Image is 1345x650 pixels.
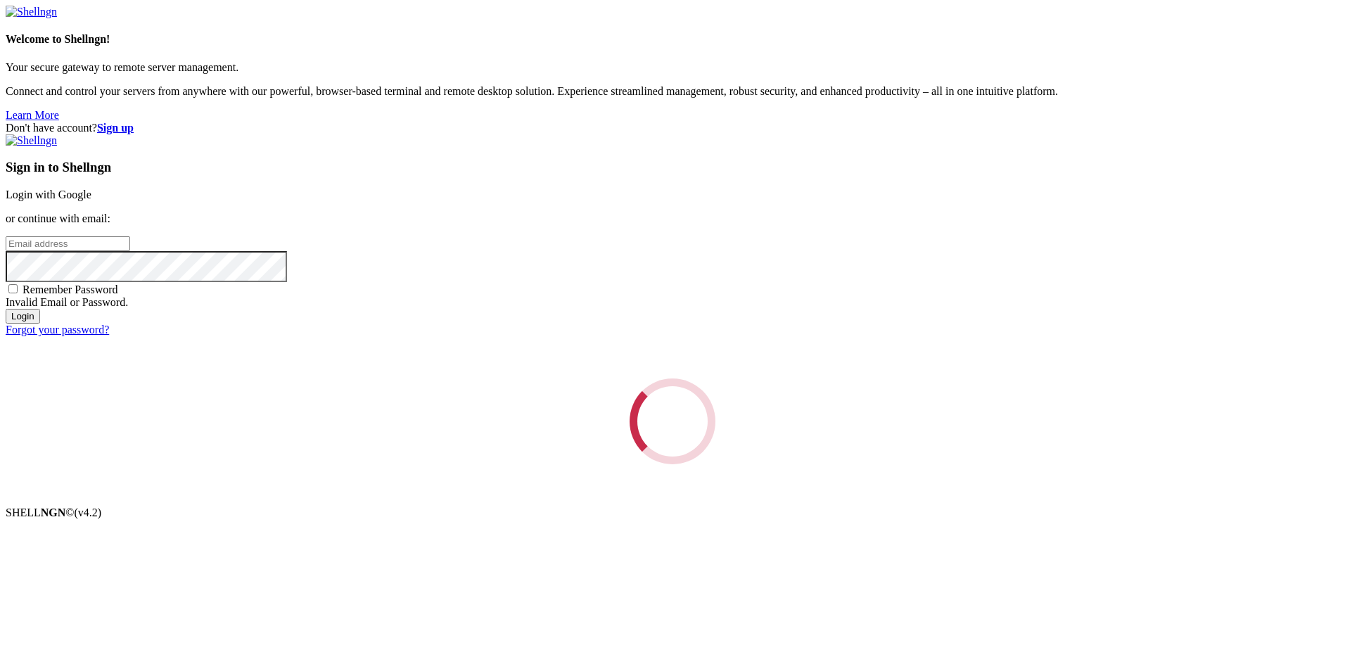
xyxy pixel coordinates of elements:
img: Shellngn [6,134,57,147]
span: SHELL © [6,506,101,518]
input: Remember Password [8,284,18,293]
h3: Sign in to Shellngn [6,160,1339,175]
p: or continue with email: [6,212,1339,225]
div: Don't have account? [6,122,1339,134]
a: Learn More [6,109,59,121]
h4: Welcome to Shellngn! [6,33,1339,46]
a: Sign up [97,122,134,134]
span: Remember Password [23,283,118,295]
a: Forgot your password? [6,324,109,336]
a: Login with Google [6,189,91,200]
p: Connect and control your servers from anywhere with our powerful, browser-based terminal and remo... [6,85,1339,98]
input: Login [6,309,40,324]
div: Invalid Email or Password. [6,296,1339,309]
b: NGN [41,506,66,518]
div: Loading... [625,374,719,468]
p: Your secure gateway to remote server management. [6,61,1339,74]
img: Shellngn [6,6,57,18]
input: Email address [6,236,130,251]
span: 4.2.0 [75,506,102,518]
